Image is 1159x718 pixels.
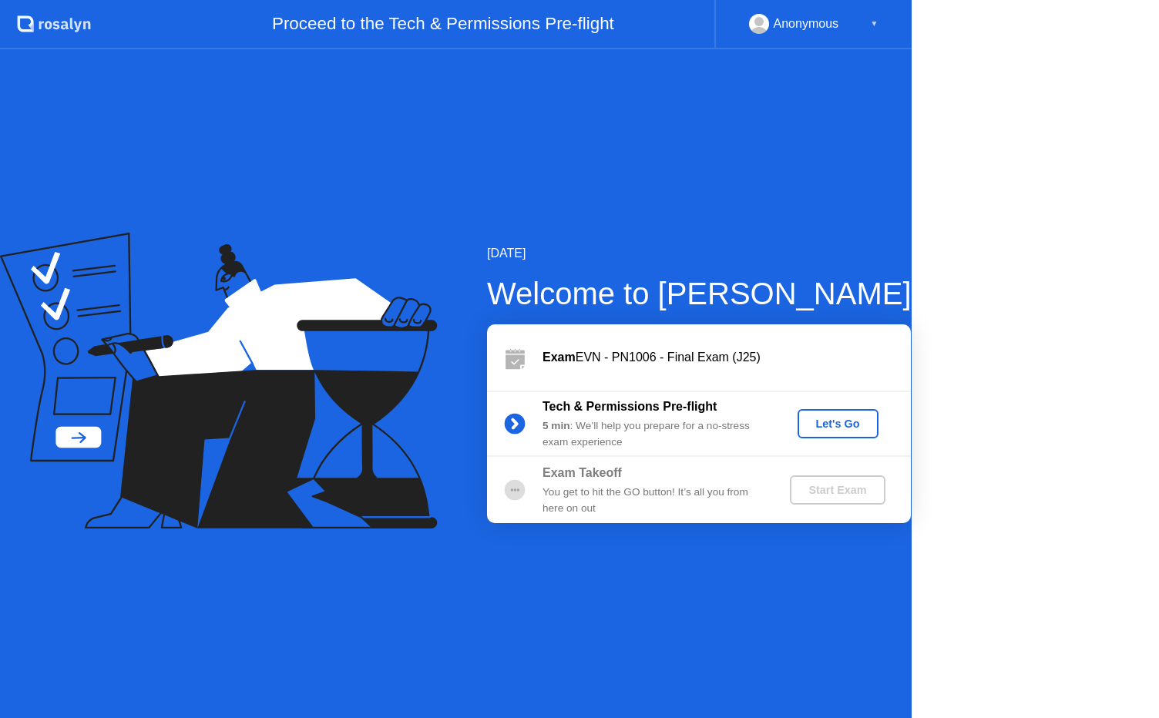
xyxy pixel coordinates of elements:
div: Let's Go [804,418,872,430]
div: Anonymous [774,14,839,34]
div: Start Exam [796,484,878,496]
b: Exam [543,351,576,364]
div: You get to hit the GO button! It’s all you from here on out [543,485,764,516]
div: Welcome to [PERSON_NAME] [487,270,912,317]
b: Exam Takeoff [543,466,622,479]
b: Tech & Permissions Pre-flight [543,400,717,413]
div: ▼ [870,14,878,34]
b: 5 min [543,420,570,431]
button: Start Exam [790,475,885,505]
button: Let's Go [798,409,878,438]
div: [DATE] [487,244,912,263]
div: : We’ll help you prepare for a no-stress exam experience [543,418,764,450]
div: EVN - PN1006 - Final Exam (J25) [543,348,911,367]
